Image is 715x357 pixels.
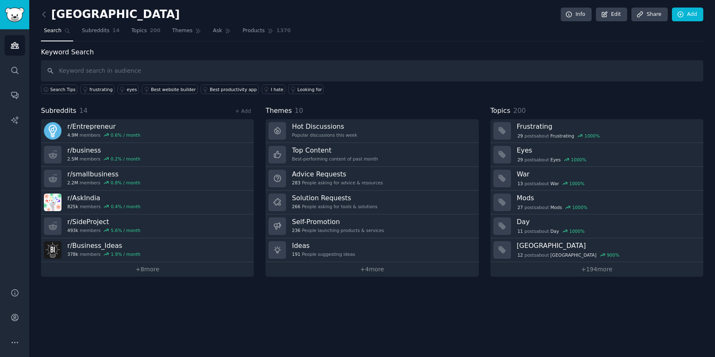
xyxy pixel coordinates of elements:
[201,84,259,94] a: Best productivity app
[41,167,254,191] a: r/smallbusiness2.2Mmembers0.8% / month
[111,132,140,138] div: 0.6 % / month
[117,84,139,94] a: eyes
[550,157,561,163] span: Eyes
[585,133,600,139] div: 1000 %
[67,194,140,202] h3: r/ AskIndia
[517,180,585,187] div: post s about
[67,132,140,138] div: members
[111,156,140,162] div: 0.2 % / month
[41,214,254,238] a: r/SideProject493kmembers5.6% / month
[571,157,587,163] div: 1000 %
[128,24,163,41] a: Topics200
[67,251,140,257] div: members
[292,180,300,186] span: 283
[67,227,78,233] span: 493k
[41,191,254,214] a: r/AskIndia825kmembers0.4% / month
[572,204,587,210] div: 1000 %
[295,107,303,115] span: 10
[490,106,511,116] span: Topics
[41,262,254,277] a: +8more
[266,238,478,262] a: Ideas191People suggesting ideas
[513,107,526,115] span: 200
[127,87,137,92] div: eyes
[41,238,254,262] a: r/Business_Ideas378kmembers1.9% / month
[44,122,61,140] img: Entrepreneur
[240,24,294,41] a: Products1370
[67,180,140,186] div: members
[44,194,61,211] img: AskIndia
[262,84,286,94] a: I hate
[151,87,196,92] div: Best website builder
[169,24,204,41] a: Themes
[517,227,585,235] div: post s about
[517,122,697,131] h3: Frustrating
[210,87,257,92] div: Best productivity app
[213,27,222,35] span: Ask
[235,108,251,114] a: + Add
[89,87,112,92] div: frustrating
[41,8,180,21] h2: [GEOGRAPHIC_DATA]
[210,24,234,41] a: Ask
[288,84,324,94] a: Looking for
[266,191,478,214] a: Solution Requests266People asking for tools & solutions
[271,87,283,92] div: I hate
[67,217,140,226] h3: r/ SideProject
[550,252,596,258] span: [GEOGRAPHIC_DATA]
[297,87,322,92] div: Looking for
[517,157,523,163] span: 29
[67,204,140,209] div: members
[276,27,291,35] span: 1370
[67,251,78,257] span: 378k
[490,262,703,277] a: +194more
[44,241,61,259] img: Business_Ideas
[292,241,355,250] h3: Ideas
[67,146,140,155] h3: r/ business
[292,217,384,226] h3: Self-Promotion
[596,8,627,22] a: Edit
[490,119,703,143] a: Frustrating29postsaboutFrustrating1000%
[292,204,377,209] div: People asking for tools & solutions
[292,156,378,162] div: Best-performing content of past month
[172,27,193,35] span: Themes
[517,146,697,155] h3: Eyes
[292,204,300,209] span: 266
[517,251,620,259] div: post s about
[561,8,592,22] a: Info
[67,241,140,250] h3: r/ Business_Ideas
[490,214,703,238] a: Day11postsaboutDay1000%
[44,27,61,35] span: Search
[266,262,478,277] a: +4more
[550,204,562,210] span: Mods
[67,227,140,233] div: members
[142,84,198,94] a: Best website builder
[517,133,523,139] span: 29
[41,106,77,116] span: Subreddits
[550,133,574,139] span: Frustrating
[266,167,478,191] a: Advice Requests283People asking for advice & resources
[292,227,384,233] div: People launching products & services
[292,170,383,178] h3: Advice Requests
[292,251,355,257] div: People suggesting ideas
[517,194,697,202] h3: Mods
[490,238,703,262] a: [GEOGRAPHIC_DATA]12postsabout[GEOGRAPHIC_DATA]900%
[292,146,378,155] h3: Top Content
[517,217,697,226] h3: Day
[490,143,703,167] a: Eyes29postsaboutEyes1000%
[79,24,123,41] a: Subreddits14
[41,60,703,82] input: Keyword search in audience
[292,227,300,233] span: 236
[131,27,147,35] span: Topics
[150,27,161,35] span: 200
[41,143,254,167] a: r/business2.5Mmembers0.2% / month
[517,181,523,186] span: 13
[517,204,588,211] div: post s about
[111,227,140,233] div: 5.6 % / month
[292,251,300,257] span: 191
[41,84,77,94] button: Search Tips
[111,180,140,186] div: 0.8 % / month
[79,107,88,115] span: 14
[550,228,559,234] span: Day
[243,27,265,35] span: Products
[111,251,140,257] div: 1.9 % / month
[517,252,523,258] span: 12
